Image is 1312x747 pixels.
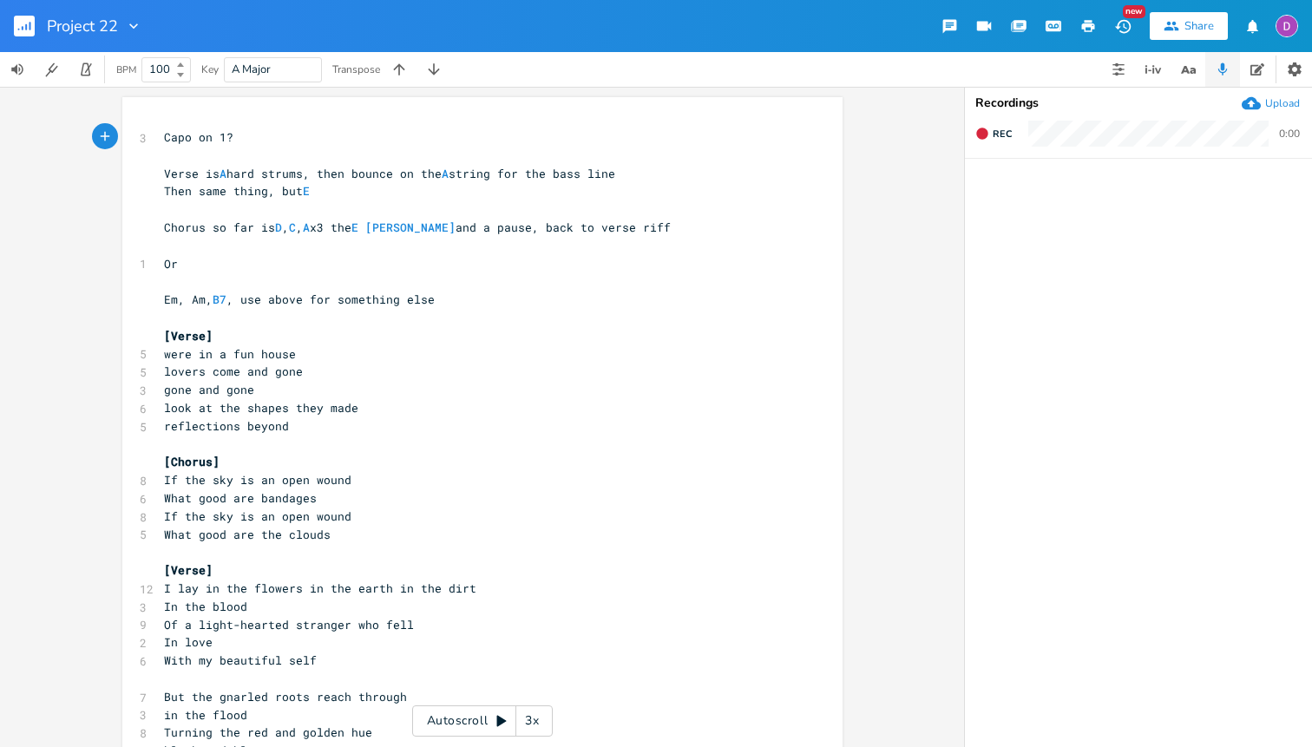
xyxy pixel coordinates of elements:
span: [PERSON_NAME] [365,220,456,235]
span: in the flood [164,707,247,723]
span: were in a fun house [164,346,296,362]
div: Share [1184,18,1214,34]
span: A [220,166,226,181]
span: But the gnarled roots reach through [164,689,407,704]
span: E [351,220,358,235]
span: Or [164,256,178,272]
div: Upload [1265,96,1300,110]
span: What good are bandages [164,490,317,506]
div: Autoscroll [412,705,553,737]
div: 0:00 [1279,128,1300,139]
span: D [275,220,282,235]
span: [Chorus] [164,454,220,469]
span: I lay in the flowers in the earth in the dirt [164,580,476,596]
span: [Verse] [164,562,213,578]
span: E [303,183,310,199]
span: Capo on 1? [164,129,233,145]
button: Share [1150,12,1228,40]
div: Key [201,64,219,75]
span: A [303,220,310,235]
div: Transpose [332,64,380,75]
div: 3x [516,705,548,737]
span: Chorus so far is , , x3 the and a pause, back to verse riff [164,220,671,235]
span: look at the shapes they made [164,400,358,416]
button: Upload [1242,94,1300,113]
div: New [1123,5,1145,18]
span: Turning the red and golden hue [164,724,372,740]
div: BPM [116,65,136,75]
span: With my beautiful self [164,652,317,668]
span: In the blood [164,599,247,614]
img: Dylan [1276,15,1298,37]
span: If the sky is an open wound [164,472,351,488]
span: gone and gone [164,382,254,397]
span: What good are the clouds [164,527,331,542]
span: If the sky is an open wound [164,508,351,524]
span: Of a light-hearted stranger who fell [164,617,414,632]
span: Then same thing, but [164,183,310,199]
span: Project 22 [47,18,118,34]
div: Recordings [975,97,1302,109]
button: New [1105,10,1140,42]
span: reflections beyond [164,418,289,434]
button: Rec [968,120,1019,147]
span: C [289,220,296,235]
span: In love [164,634,213,650]
span: Verse is hard strums, then bounce on the string for the bass line [164,166,615,181]
span: lovers come and gone [164,364,303,379]
span: A [442,166,449,181]
span: [Verse] [164,328,213,344]
span: A Major [232,62,271,77]
span: Em, Am, , use above for something else [164,292,435,307]
span: Rec [993,128,1012,141]
span: B7 [213,292,226,307]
